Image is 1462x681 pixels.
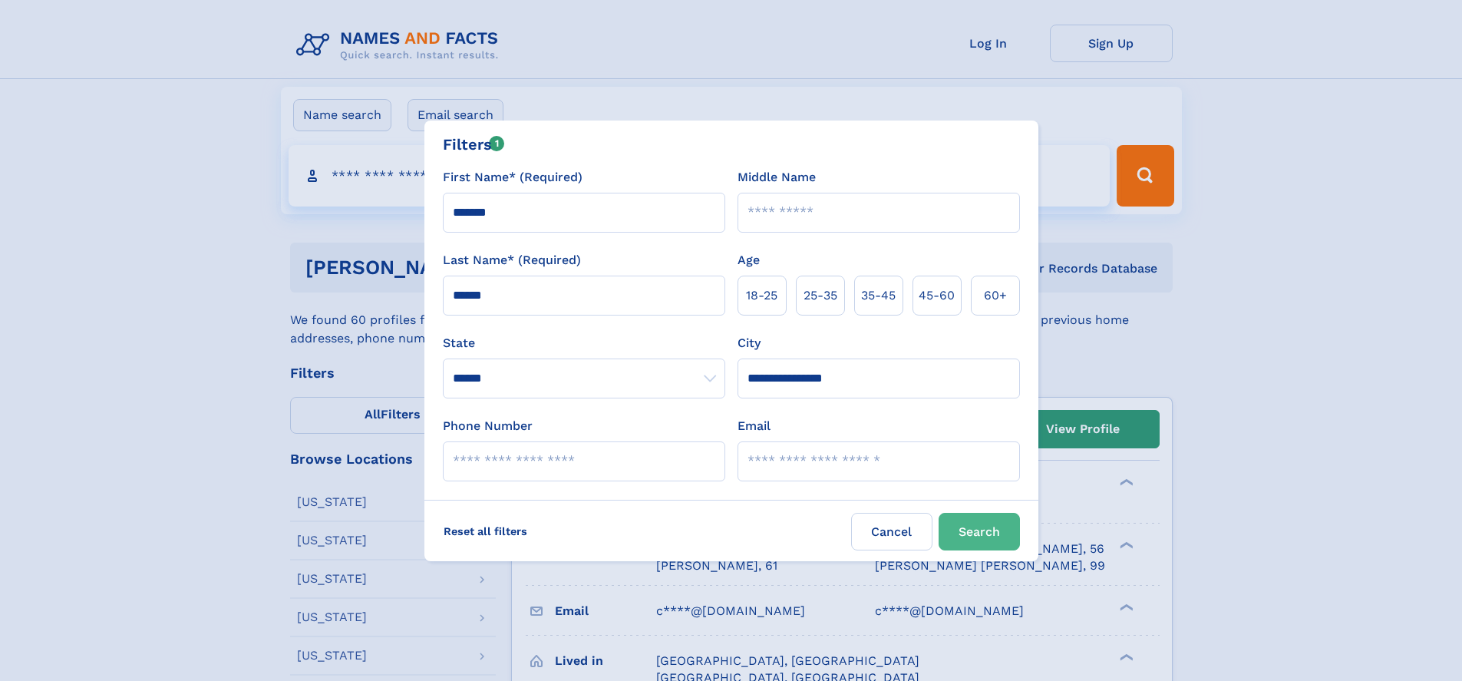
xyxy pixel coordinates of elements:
[738,334,761,352] label: City
[984,286,1007,305] span: 60+
[443,168,582,187] label: First Name* (Required)
[443,251,581,269] label: Last Name* (Required)
[443,133,505,156] div: Filters
[919,286,955,305] span: 45‑60
[738,417,771,435] label: Email
[746,286,777,305] span: 18‑25
[939,513,1020,550] button: Search
[738,251,760,269] label: Age
[434,513,537,550] label: Reset all filters
[443,334,725,352] label: State
[738,168,816,187] label: Middle Name
[861,286,896,305] span: 35‑45
[851,513,932,550] label: Cancel
[804,286,837,305] span: 25‑35
[443,417,533,435] label: Phone Number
